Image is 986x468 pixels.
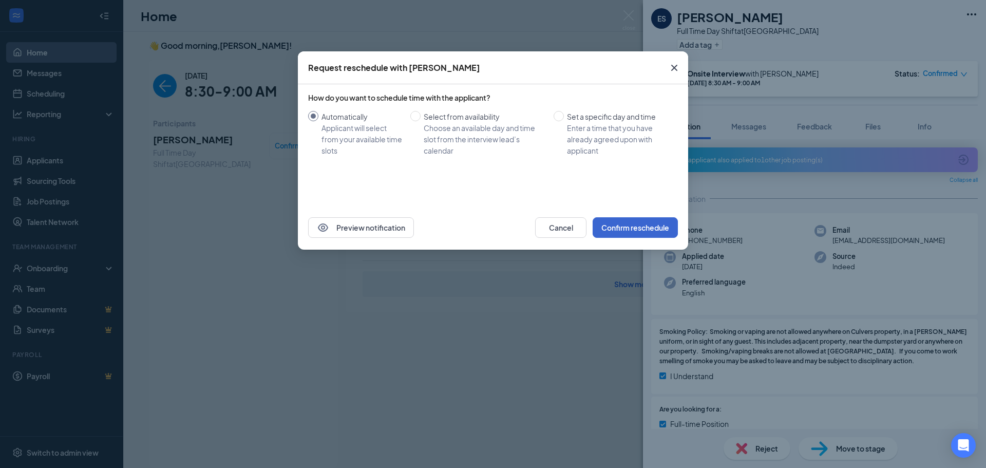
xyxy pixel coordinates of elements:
[317,221,329,234] svg: Eye
[308,92,678,103] div: How do you want to schedule time with the applicant?
[535,217,586,238] button: Cancel
[308,62,480,73] div: Request reschedule with [PERSON_NAME]
[668,62,680,74] svg: Cross
[567,111,670,122] div: Set a specific day and time
[660,51,688,84] button: Close
[424,111,545,122] div: Select from availability
[424,122,545,156] div: Choose an available day and time slot from the interview lead’s calendar
[321,111,402,122] div: Automatically
[593,217,678,238] button: Confirm reschedule
[321,122,402,156] div: Applicant will select from your available time slots
[308,217,414,238] button: EyePreview notification
[951,433,976,458] div: Open Intercom Messenger
[567,122,670,156] div: Enter a time that you have already agreed upon with applicant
